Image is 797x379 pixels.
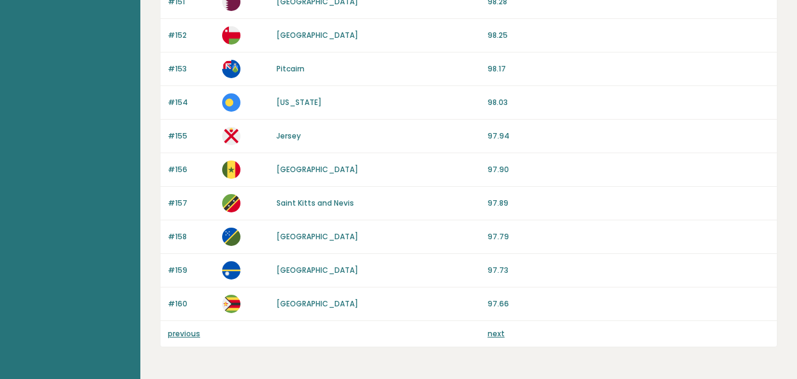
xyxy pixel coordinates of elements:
p: #159 [168,265,215,276]
p: #152 [168,30,215,41]
a: [GEOGRAPHIC_DATA] [276,164,358,175]
img: je.svg [222,127,240,145]
p: #157 [168,198,215,209]
a: Jersey [276,131,301,141]
p: 97.94 [488,131,770,142]
a: previous [168,328,200,339]
p: 98.17 [488,63,770,74]
p: #155 [168,131,215,142]
img: nr.svg [222,261,240,280]
p: #153 [168,63,215,74]
img: pn.svg [222,60,240,78]
a: [GEOGRAPHIC_DATA] [276,231,358,242]
p: #160 [168,298,215,309]
img: zw.svg [222,295,240,313]
p: 98.03 [488,97,770,108]
img: kn.svg [222,194,240,212]
a: Pitcairn [276,63,305,74]
p: 97.89 [488,198,770,209]
a: next [488,328,505,339]
img: om.svg [222,26,240,45]
p: 98.25 [488,30,770,41]
a: [GEOGRAPHIC_DATA] [276,265,358,275]
img: sn.svg [222,161,240,179]
a: [GEOGRAPHIC_DATA] [276,30,358,40]
a: [US_STATE] [276,97,322,107]
p: #158 [168,231,215,242]
img: pw.svg [222,93,240,112]
a: Saint Kitts and Nevis [276,198,354,208]
a: [GEOGRAPHIC_DATA] [276,298,358,309]
p: 97.73 [488,265,770,276]
p: 97.90 [488,164,770,175]
p: #154 [168,97,215,108]
p: 97.79 [488,231,770,242]
p: 97.66 [488,298,770,309]
p: #156 [168,164,215,175]
img: sb.svg [222,228,240,246]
